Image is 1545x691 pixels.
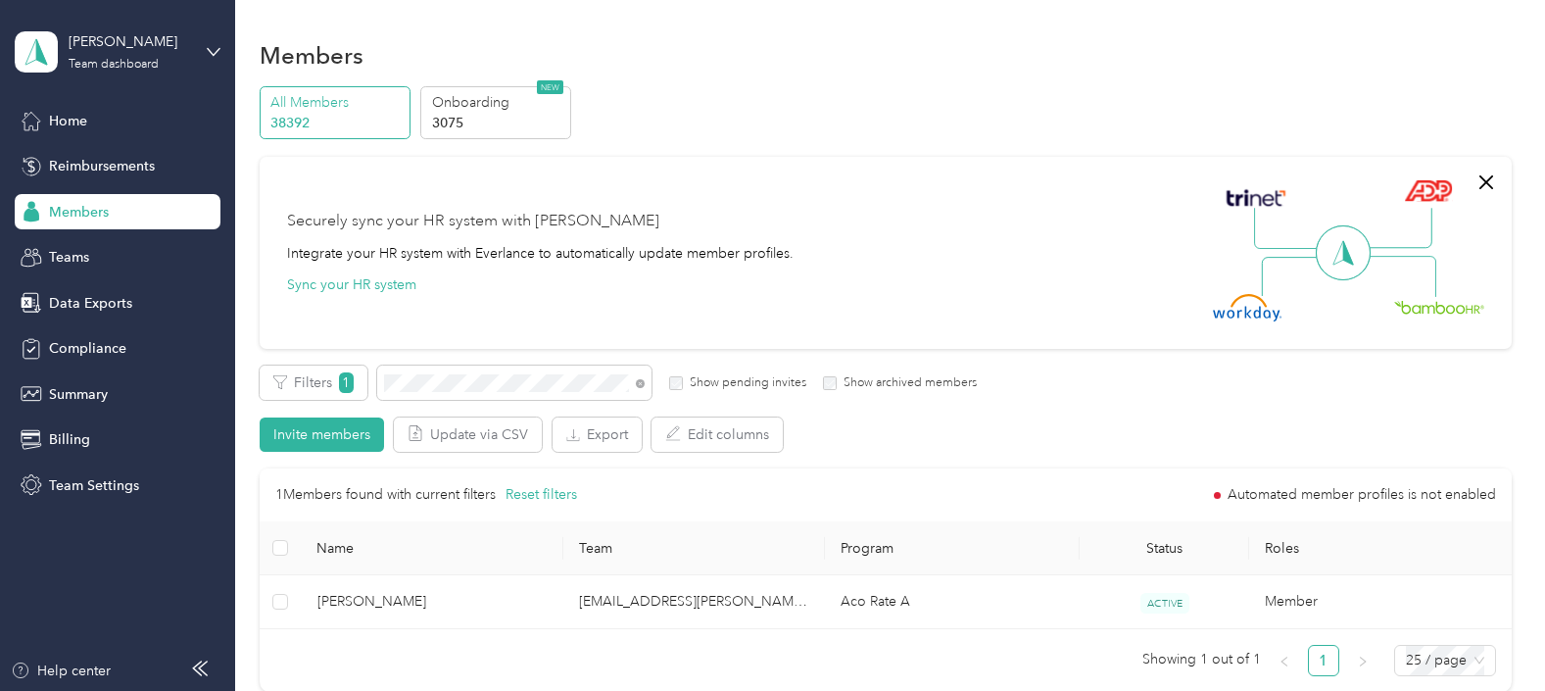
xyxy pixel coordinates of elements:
span: Summary [49,384,108,405]
img: ADP [1404,179,1452,202]
div: Securely sync your HR system with [PERSON_NAME] [287,210,659,233]
button: Filters1 [260,366,367,400]
span: Billing [49,429,90,450]
img: Line Left Up [1254,208,1323,250]
li: Next Page [1347,645,1378,676]
iframe: Everlance-gr Chat Button Frame [1435,581,1545,691]
button: right [1347,645,1378,676]
span: Reimbursements [49,156,155,176]
div: Integrate your HR system with Everlance to automatically update member profiles. [287,243,794,264]
img: Line Right Down [1368,256,1436,298]
span: Compliance [49,338,126,359]
img: Workday [1213,294,1281,321]
p: 38392 [270,113,404,133]
span: left [1279,656,1290,667]
th: Roles [1249,521,1511,575]
span: Home [49,111,87,131]
img: Line Left Down [1261,256,1329,296]
span: right [1357,656,1369,667]
div: Page Size [1394,645,1496,676]
span: 1 [339,372,354,393]
span: Showing 1 out of 1 [1142,645,1261,674]
img: Line Right Up [1364,208,1432,249]
h1: Members [260,45,363,66]
span: Teams [49,247,89,268]
li: Previous Page [1269,645,1300,676]
button: Reset filters [506,484,577,506]
button: Update via CSV [394,418,542,452]
p: 3075 [432,113,565,133]
th: Name [301,521,562,575]
span: Name [316,540,547,557]
img: BambooHR [1394,300,1484,314]
li: 1 [1308,645,1339,676]
div: Team dashboard [69,59,159,71]
span: Members [49,202,109,222]
p: 1 Members found with current filters [275,484,496,506]
td: Member [1249,575,1511,629]
p: Onboarding [432,92,565,113]
a: 1 [1309,646,1338,675]
span: NEW [537,80,563,94]
button: Invite members [260,418,384,452]
td: Aco Rate A [825,575,1080,629]
th: Status [1080,521,1250,575]
button: Sync your HR system [287,274,416,295]
label: Show pending invites [683,374,806,392]
div: [PERSON_NAME] [69,31,191,52]
th: Program [825,521,1080,575]
td: Emma Kopkowski [302,575,563,629]
span: [PERSON_NAME] [317,591,548,613]
span: 25 / page [1406,646,1484,675]
span: Team Settings [49,475,139,496]
span: ACTIVE [1140,593,1189,614]
span: Automated member profiles is not enabled [1228,488,1496,502]
th: Team [563,521,825,575]
td: mjohnson18@acosta.com [563,575,825,629]
label: Show archived members [837,374,977,392]
button: left [1269,645,1300,676]
span: Data Exports [49,293,132,314]
img: Trinet [1222,184,1290,212]
button: Export [553,418,642,452]
button: Edit columns [652,418,783,452]
button: Help center [11,661,111,681]
p: All Members [270,92,404,113]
